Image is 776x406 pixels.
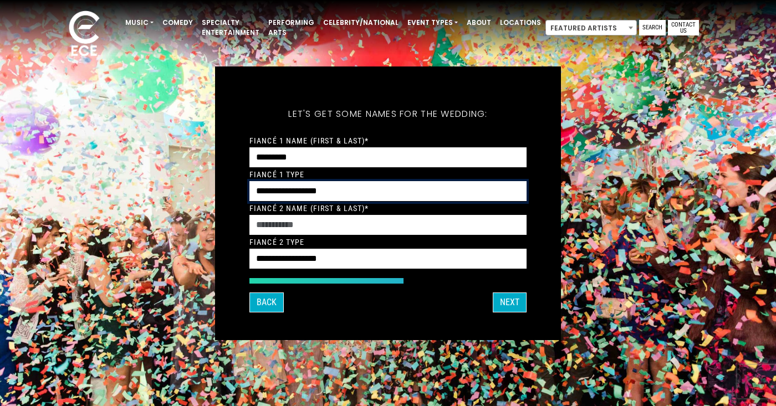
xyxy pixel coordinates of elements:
label: Fiancé 2 Type [249,237,305,247]
a: About [462,13,496,32]
button: Next [493,292,527,312]
button: Back [249,292,284,312]
label: Fiancé 1 Name (First & Last)* [249,136,369,146]
a: Search [639,20,666,35]
label: Fiancé 1 Type [249,169,305,179]
a: Performing Arts [264,13,319,42]
span: Featured Artists [546,20,636,36]
span: Featured Artists [545,20,637,35]
a: Celebrity/National [319,13,403,32]
a: Locations [496,13,545,32]
label: Fiancé 2 Name (First & Last)* [249,203,369,213]
a: Contact Us [668,20,699,35]
img: ece_new_logo_whitev2-1.png [57,8,112,61]
a: Music [121,13,158,32]
a: Comedy [158,13,197,32]
a: Specialty Entertainment [197,13,264,42]
a: Event Types [403,13,462,32]
h5: Let's get some names for the wedding: [249,94,527,134]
